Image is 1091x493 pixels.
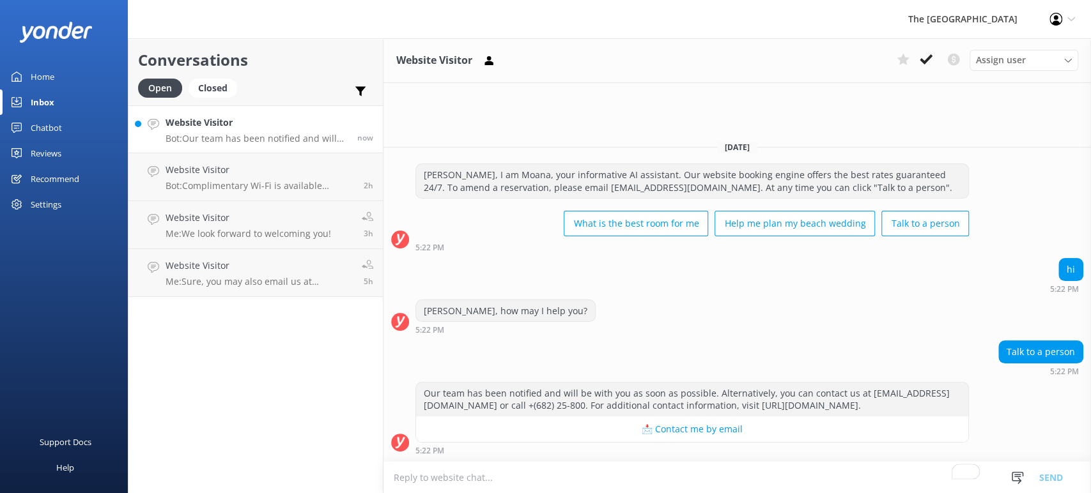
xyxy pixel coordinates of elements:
[31,166,79,192] div: Recommend
[415,243,969,252] div: Oct 14 2025 11:22pm (UTC -10:00) Pacific/Honolulu
[415,325,596,334] div: Oct 14 2025 11:22pm (UTC -10:00) Pacific/Honolulu
[881,211,969,236] button: Talk to a person
[415,446,969,455] div: Oct 14 2025 11:22pm (UTC -10:00) Pacific/Honolulu
[138,79,182,98] div: Open
[31,192,61,217] div: Settings
[416,164,968,198] div: [PERSON_NAME], I am Moana, your informative AI assistant. Our website booking engine offers the b...
[717,142,757,153] span: [DATE]
[416,416,968,442] button: 📩 Contact me by email
[715,211,875,236] button: Help me plan my beach wedding
[1050,368,1079,375] strong: 5:22 PM
[976,53,1026,67] span: Assign user
[166,116,348,130] h4: Website Visitor
[40,429,91,455] div: Support Docs
[383,462,1091,493] textarea: To enrich screen reader interactions, please activate Accessibility in Grammarly extension settings
[138,80,189,95] a: Open
[189,79,237,98] div: Closed
[31,64,54,89] div: Home
[998,367,1083,375] div: Oct 14 2025 11:22pm (UTC -10:00) Pacific/Honolulu
[19,22,93,43] img: yonder-white-logo.png
[564,211,708,236] button: What is the best room for me
[138,48,373,72] h2: Conversations
[128,201,383,249] a: Website VisitorMe:We look forward to welcoming you!3h
[415,244,444,252] strong: 5:22 PM
[128,153,383,201] a: Website VisitorBot:Complimentary Wi-Fi is available throughout The [GEOGRAPHIC_DATA]. If you need...
[357,132,373,143] span: Oct 14 2025 11:22pm (UTC -10:00) Pacific/Honolulu
[1050,285,1079,293] strong: 5:22 PM
[166,276,352,287] p: Me: Sure, you may also email us at [EMAIL_ADDRESS][DOMAIN_NAME] to advise on the details.
[31,140,61,166] div: Reviews
[396,52,472,69] h3: Website Visitor
[56,455,74,480] div: Help
[999,341,1083,363] div: Talk to a person
[1059,259,1083,280] div: hi
[415,447,444,455] strong: 5:22 PM
[166,180,354,192] p: Bot: Complimentary Wi-Fi is available throughout The [GEOGRAPHIC_DATA]. If you need more data, ad...
[166,133,348,144] p: Bot: Our team has been notified and will be with you as soon as possible. Alternatively, you can ...
[416,383,968,416] div: Our team has been notified and will be with you as soon as possible. Alternatively, you can conta...
[416,300,595,322] div: [PERSON_NAME], how may I help you?
[189,80,244,95] a: Closed
[166,259,352,273] h4: Website Visitor
[1050,284,1083,293] div: Oct 14 2025 11:22pm (UTC -10:00) Pacific/Honolulu
[31,115,62,140] div: Chatbot
[166,163,354,177] h4: Website Visitor
[128,105,383,153] a: Website VisitorBot:Our team has been notified and will be with you as soon as possible. Alternati...
[364,228,373,239] span: Oct 14 2025 07:49pm (UTC -10:00) Pacific/Honolulu
[31,89,54,115] div: Inbox
[166,228,331,239] p: Me: We look forward to welcoming you!
[166,211,331,225] h4: Website Visitor
[364,276,373,287] span: Oct 14 2025 06:04pm (UTC -10:00) Pacific/Honolulu
[128,249,383,297] a: Website VisitorMe:Sure, you may also email us at [EMAIL_ADDRESS][DOMAIN_NAME] to advise on the de...
[415,326,444,334] strong: 5:22 PM
[970,50,1078,70] div: Assign User
[364,180,373,191] span: Oct 14 2025 09:00pm (UTC -10:00) Pacific/Honolulu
